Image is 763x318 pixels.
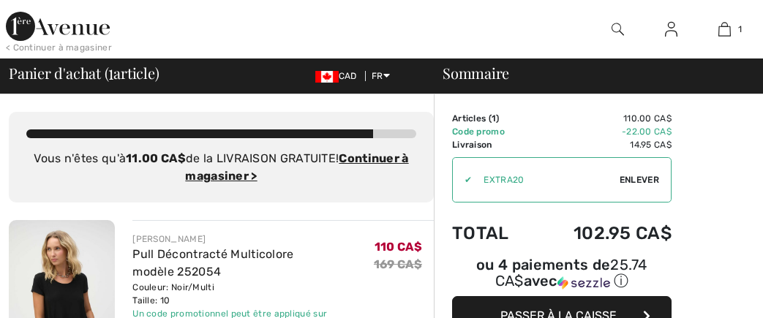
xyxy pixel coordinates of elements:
div: ou 4 paiements de avec [452,258,672,291]
img: Mon panier [718,20,731,38]
div: < Continuer à magasiner [6,41,112,54]
td: 110.00 CA$ [533,112,672,125]
td: -22.00 CA$ [533,125,672,138]
input: Code promo [472,158,620,202]
s: 169 CA$ [374,257,422,271]
div: [PERSON_NAME] [132,232,374,246]
div: Couleur: Noir/Multi Taille: 10 [132,281,374,307]
span: Enlever [620,173,659,186]
span: 25.74 CA$ [495,256,647,289]
img: recherche [612,20,624,38]
span: 1 [738,23,742,36]
strong: 11.00 CA$ [126,151,186,165]
span: 110 CA$ [375,240,422,254]
a: Pull Décontracté Multicolore modèle 252054 [132,247,293,279]
td: Total [452,208,533,258]
div: ✔ [453,173,472,186]
a: 1 [699,20,751,38]
span: Panier d'achat ( article) [9,66,159,80]
div: Vous n'êtes qu'à de la LIVRAISON GRATUITE! [26,150,416,185]
img: Canadian Dollar [315,71,339,83]
td: 102.95 CA$ [533,208,672,258]
td: Code promo [452,125,533,138]
span: CAD [315,71,363,81]
a: Se connecter [653,20,689,39]
span: 1 [492,113,496,124]
td: Articles ( ) [452,112,533,125]
div: Sommaire [425,66,754,80]
img: Sezzle [557,276,610,289]
span: FR [372,71,390,81]
span: 1 [108,62,113,81]
div: ou 4 paiements de25.74 CA$avecSezzle Cliquez pour en savoir plus sur Sezzle [452,258,672,296]
td: Livraison [452,138,533,151]
img: 1ère Avenue [6,12,110,41]
img: Mes infos [665,20,677,38]
td: 14.95 CA$ [533,138,672,151]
